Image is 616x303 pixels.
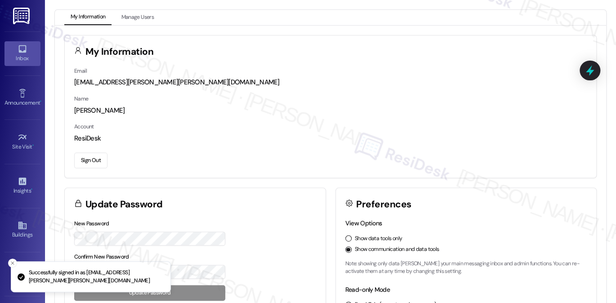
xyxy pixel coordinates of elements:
div: [EMAIL_ADDRESS][PERSON_NAME][PERSON_NAME][DOMAIN_NAME] [74,78,587,87]
button: My Information [64,10,112,25]
span: • [40,98,41,105]
a: Site Visit • [4,130,40,154]
button: Manage Users [115,10,160,25]
label: Name [74,95,89,102]
p: Successfully signed in as [EMAIL_ADDRESS][PERSON_NAME][PERSON_NAME][DOMAIN_NAME] [29,269,163,285]
a: Buildings [4,218,40,242]
h3: Preferences [356,200,411,209]
label: Account [74,123,94,130]
a: Insights • [4,174,40,198]
label: Show data tools only [355,235,402,243]
span: • [31,186,32,193]
p: Note: showing only data [PERSON_NAME] your main messaging inbox and admin functions. You can re-a... [345,260,587,276]
label: Show communication and data tools [355,246,439,254]
h3: My Information [85,47,154,57]
label: View Options [345,219,382,227]
span: • [32,142,34,149]
label: Read-only Mode [345,285,390,294]
h3: Update Password [85,200,163,209]
a: Inbox [4,41,40,66]
div: ResiDesk [74,134,587,143]
div: [PERSON_NAME] [74,106,587,115]
a: Leads [4,262,40,286]
label: Email [74,67,87,75]
img: ResiDesk Logo [13,8,31,24]
label: New Password [74,220,109,227]
label: Confirm New Password [74,253,129,260]
button: Close toast [8,259,17,268]
button: Sign Out [74,153,107,168]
